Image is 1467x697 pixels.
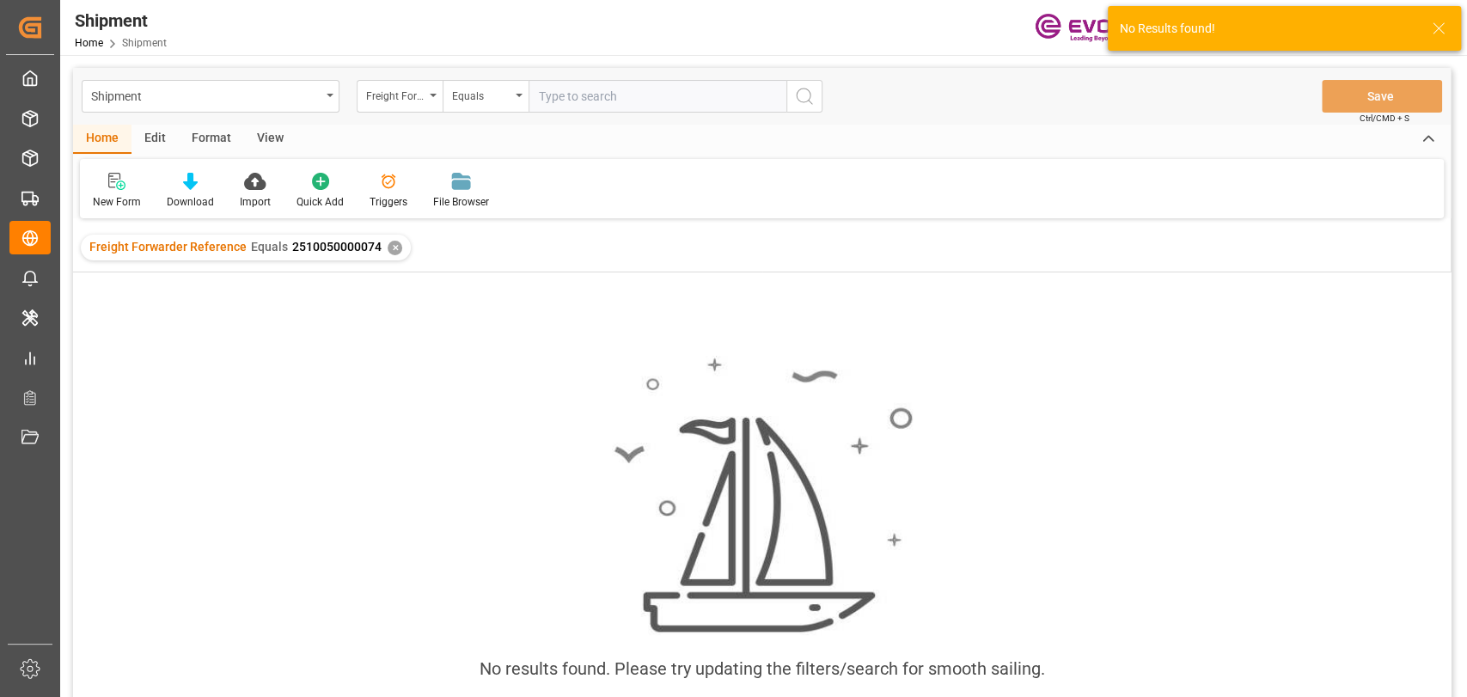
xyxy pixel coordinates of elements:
div: Home [73,125,131,154]
div: Edit [131,125,179,154]
div: Triggers [370,194,407,210]
div: View [244,125,296,154]
button: open menu [443,80,529,113]
img: Evonik-brand-mark-Deep-Purple-RGB.jpeg_1700498283.jpeg [1035,13,1146,43]
div: No results found. Please try updating the filters/search for smooth sailing. [480,656,1045,682]
div: New Form [93,194,141,210]
div: Freight Forwarder Reference [366,84,425,104]
div: Download [167,194,214,210]
div: File Browser [433,194,489,210]
img: smooth_sailing.jpeg [612,356,913,634]
button: search button [786,80,822,113]
input: Type to search [529,80,786,113]
div: Equals [452,84,510,104]
a: Home [75,37,103,49]
div: No Results found! [1120,20,1415,38]
div: Import [240,194,271,210]
button: Save [1322,80,1442,113]
button: open menu [82,80,339,113]
span: Equals [251,240,288,254]
span: Ctrl/CMD + S [1360,112,1409,125]
button: open menu [357,80,443,113]
div: Shipment [91,84,321,106]
div: Shipment [75,8,167,34]
span: Freight Forwarder Reference [89,240,247,254]
div: Quick Add [296,194,344,210]
span: 2510050000074 [292,240,382,254]
div: ✕ [388,241,402,255]
div: Format [179,125,244,154]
